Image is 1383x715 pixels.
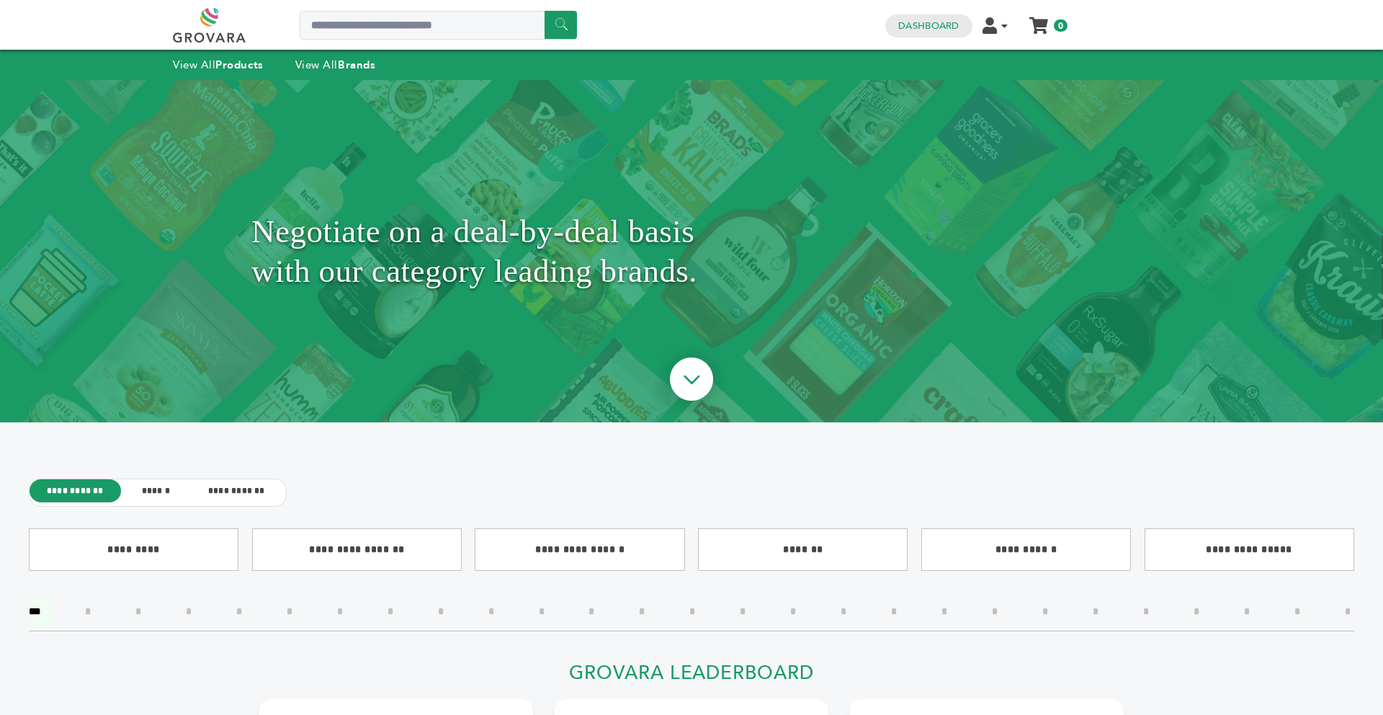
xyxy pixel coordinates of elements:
[1031,13,1047,28] a: My Cart
[898,19,959,32] a: Dashboard
[259,662,1124,693] h2: Grovara Leaderboard
[653,343,730,419] img: ourBrandsHeroArrow.png
[300,11,577,40] input: Search a product or brand...
[251,116,1132,386] h1: Negotiate on a deal-by-deal basis with our category leading brands.
[215,58,263,72] strong: Products
[295,58,376,72] a: View AllBrands
[1054,19,1068,32] span: 0
[338,58,375,72] strong: Brands
[173,58,264,72] a: View AllProducts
